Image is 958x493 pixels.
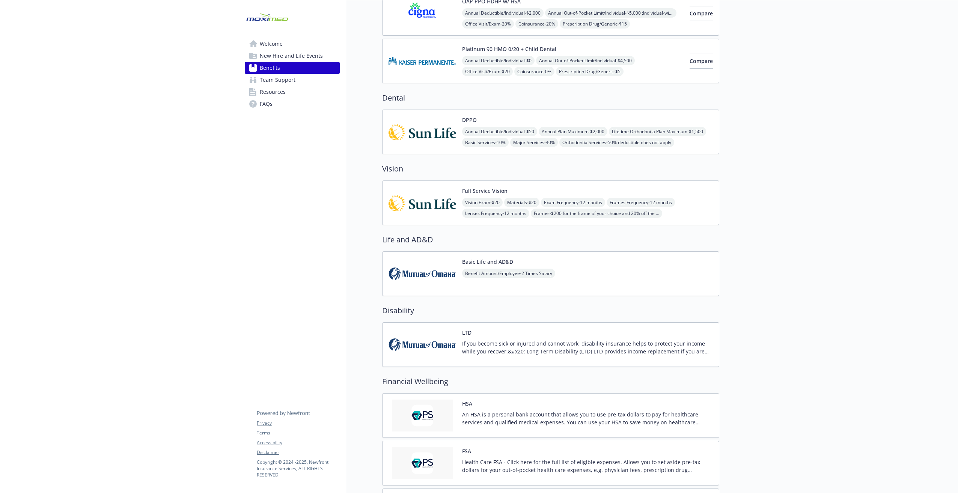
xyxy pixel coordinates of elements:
a: New Hire and Life Events [245,50,340,62]
img: PS Administrators carrier logo [389,400,456,431]
span: Prescription Drug/Generic - $5 [556,67,624,76]
a: Benefits [245,62,340,74]
span: Prescription Drug/Generic - $15 [560,19,630,29]
h2: Dental [382,92,719,104]
span: Office Visit/Exam - $20 [462,67,513,76]
a: Welcome [245,38,340,50]
span: Welcome [260,38,283,50]
span: Compare [690,57,713,65]
span: Annual Deductible/Individual - $0 [462,56,535,65]
span: Materials - $20 [504,198,539,207]
span: Annual Out-of-Pocket Limit/Individual - $4,500 [536,56,635,65]
span: Annual Plan Maximum - $2,000 [539,127,607,136]
h2: Financial Wellbeing [382,376,719,387]
p: If you become sick or injured and cannot work, disability insurance helps to protect your income ... [462,340,713,355]
span: Major Services - 40% [510,138,558,147]
button: Platinum 90 HMO 0/20 + Child Dental [462,45,556,53]
span: Lenses Frequency - 12 months [462,209,529,218]
span: Benefit Amount/Employee - 2 Times Salary [462,269,555,278]
h2: Vision [382,163,719,174]
a: Privacy [257,420,339,427]
button: Basic Life and AD&D [462,258,513,266]
img: Kaiser Permanente Insurance Company carrier logo [389,45,456,77]
button: LTD [462,329,471,337]
span: Annual Deductible/Individual - $2,000 [462,8,544,18]
h2: Disability [382,305,719,316]
span: Lifetime Orthodontia Plan Maximum - $1,500 [609,127,706,136]
img: Mutual of Omaha Insurance Company carrier logo [389,329,456,361]
span: Annual Deductible/Individual - $50 [462,127,537,136]
img: Sun Life Financial carrier logo [389,116,456,148]
button: DPPO [462,116,477,124]
span: Benefits [260,62,280,74]
span: Team Support [260,74,295,86]
span: Office Visit/Exam - 20% [462,19,514,29]
a: Team Support [245,74,340,86]
span: Frames - $200 for the frame of your choice and 20% off the amount over your allowance,$110 allowa... [531,209,662,218]
button: Compare [690,6,713,21]
span: Compare [690,10,713,17]
p: Copyright © 2024 - 2025 , Newfront Insurance Services, ALL RIGHTS RESERVED [257,459,339,478]
span: Exam Frequency - 12 months [541,198,605,207]
button: FSA [462,447,471,455]
p: Health Care FSA - Click here for the full list of eligible expenses. Allows you to set aside pre-... [462,458,713,474]
a: Terms [257,430,339,436]
span: Frames Frequency - 12 months [607,198,675,207]
button: HSA [462,400,472,407]
span: Coinsurance - 0% [514,67,554,76]
span: New Hire and Life Events [260,50,323,62]
a: FAQs [245,98,340,110]
button: Compare [690,54,713,69]
span: FAQs [260,98,273,110]
span: Vision Exam - $20 [462,198,503,207]
a: Resources [245,86,340,98]
p: An HSA is a personal bank account that allows you to use pre-tax dollars to pay for healthcare se... [462,410,713,426]
span: Orthodontia Services - 50% deductible does not apply [559,138,674,147]
button: Full Service Vision [462,187,508,195]
span: Resources [260,86,286,98]
img: Sun Life Financial carrier logo [389,187,456,219]
span: Coinsurance - 20% [515,19,558,29]
a: Disclaimer [257,449,339,456]
span: Basic Services - 10% [462,138,509,147]
h2: Life and AD&D [382,234,719,245]
img: PS Administrators carrier logo [389,447,456,479]
a: Accessibility [257,439,339,446]
span: Annual Out-of-Pocket Limit/Individual - $5,000 ;Individual-within a family:$9,200 [545,8,676,18]
img: Mutual of Omaha Insurance Company carrier logo [389,258,456,290]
